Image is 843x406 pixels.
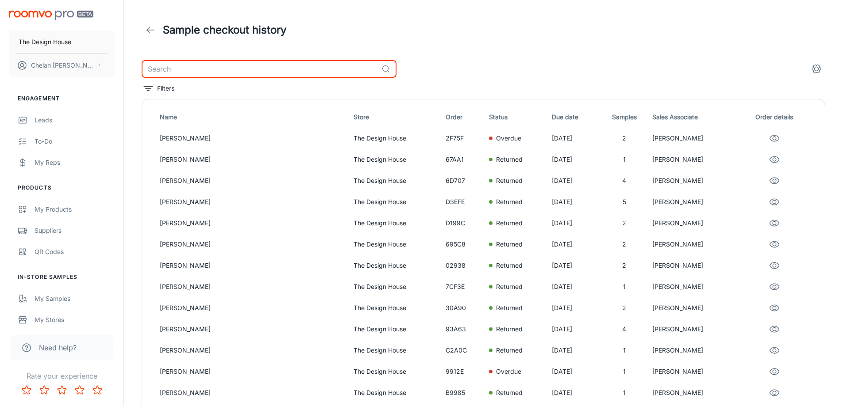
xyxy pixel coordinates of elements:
p: [PERSON_NAME] [160,345,346,355]
p: Overdue [496,367,521,376]
button: eye [766,214,783,232]
p: [PERSON_NAME] [652,176,735,186]
th: Status [485,106,548,128]
p: [DATE] [552,282,597,292]
p: [PERSON_NAME] [160,218,346,228]
button: eye [766,341,783,359]
p: The Design House [354,324,439,334]
button: eye [766,299,783,317]
p: The Design House [354,176,439,186]
button: eye [766,363,783,380]
th: Sales Associate [649,106,738,128]
th: Due date [548,106,600,128]
p: [DATE] [552,303,597,313]
p: [PERSON_NAME] [652,367,735,376]
span: Need help? [39,342,77,353]
button: Rate 5 star [89,381,106,399]
h1: Sample checkout history [163,22,286,38]
p: Returned [496,388,523,398]
p: 30A90 [446,303,482,313]
p: [DATE] [552,239,597,249]
p: 7CF3E [446,282,482,292]
p: [PERSON_NAME] [160,367,346,376]
p: 2 [604,261,646,270]
p: D3EFE [446,197,482,207]
div: My Products [35,205,115,214]
p: 1 [604,155,646,164]
button: eye [766,129,783,147]
p: [PERSON_NAME] [652,133,735,143]
p: [PERSON_NAME] [652,239,735,249]
p: The Design House [354,282,439,292]
p: The Design House [354,133,439,143]
p: [DATE] [552,155,597,164]
p: D199C [446,218,482,228]
p: [PERSON_NAME] [160,282,346,292]
p: The Design House [354,197,439,207]
p: The Design House [354,261,439,270]
p: 9912E [446,367,482,376]
th: Samples [600,106,649,128]
button: The Design House [9,30,115,53]
p: [PERSON_NAME] [652,282,735,292]
p: [PERSON_NAME] [160,261,346,270]
p: Returned [496,261,523,270]
p: 1 [604,388,646,398]
button: eye [766,320,783,338]
p: 1 [604,345,646,355]
p: The Design House [354,345,439,355]
p: Returned [496,303,523,313]
p: Returned [496,155,523,164]
p: 695C8 [446,239,482,249]
p: B9985 [446,388,482,398]
p: 1 [604,282,646,292]
p: 02938 [446,261,482,270]
button: eye [766,193,783,211]
th: Name [149,106,350,128]
button: Rate 4 star [71,381,89,399]
p: [DATE] [552,197,597,207]
button: eye [766,151,783,168]
p: [PERSON_NAME] [652,388,735,398]
th: Store [350,106,442,128]
div: To-do [35,137,115,146]
p: Returned [496,239,523,249]
p: Overdue [496,133,521,143]
button: Rate 1 star [18,381,35,399]
p: 1 [604,367,646,376]
p: 6D707 [446,176,482,186]
button: Rate 2 star [35,381,53,399]
p: Rate your experience [7,371,116,381]
th: Order [442,106,485,128]
p: [DATE] [552,133,597,143]
button: Chelan [PERSON_NAME] [9,54,115,77]
p: Returned [496,345,523,355]
img: Roomvo PRO Beta [9,11,93,20]
p: [PERSON_NAME] [652,324,735,334]
p: [PERSON_NAME] [160,197,346,207]
p: 93A63 [446,324,482,334]
button: eye [766,278,783,296]
p: Returned [496,218,523,228]
p: 2 [604,303,646,313]
p: [DATE] [552,176,597,186]
p: [PERSON_NAME] [160,303,346,313]
div: My Samples [35,294,115,304]
p: [PERSON_NAME] [160,176,346,186]
p: [DATE] [552,218,597,228]
p: The Design House [354,388,439,398]
p: 2 [604,218,646,228]
p: Filters [157,83,174,93]
p: Returned [496,197,523,207]
p: 4 [604,176,646,186]
p: [PERSON_NAME] [652,218,735,228]
p: 2F75F [446,133,482,143]
th: Order details [738,106,818,128]
p: [DATE] [552,367,597,376]
p: [DATE] [552,261,597,270]
p: Chelan [PERSON_NAME] [31,61,93,70]
p: 67AA1 [446,155,482,164]
input: Search [142,60,378,78]
p: [PERSON_NAME] [160,133,346,143]
p: The Design House [354,218,439,228]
